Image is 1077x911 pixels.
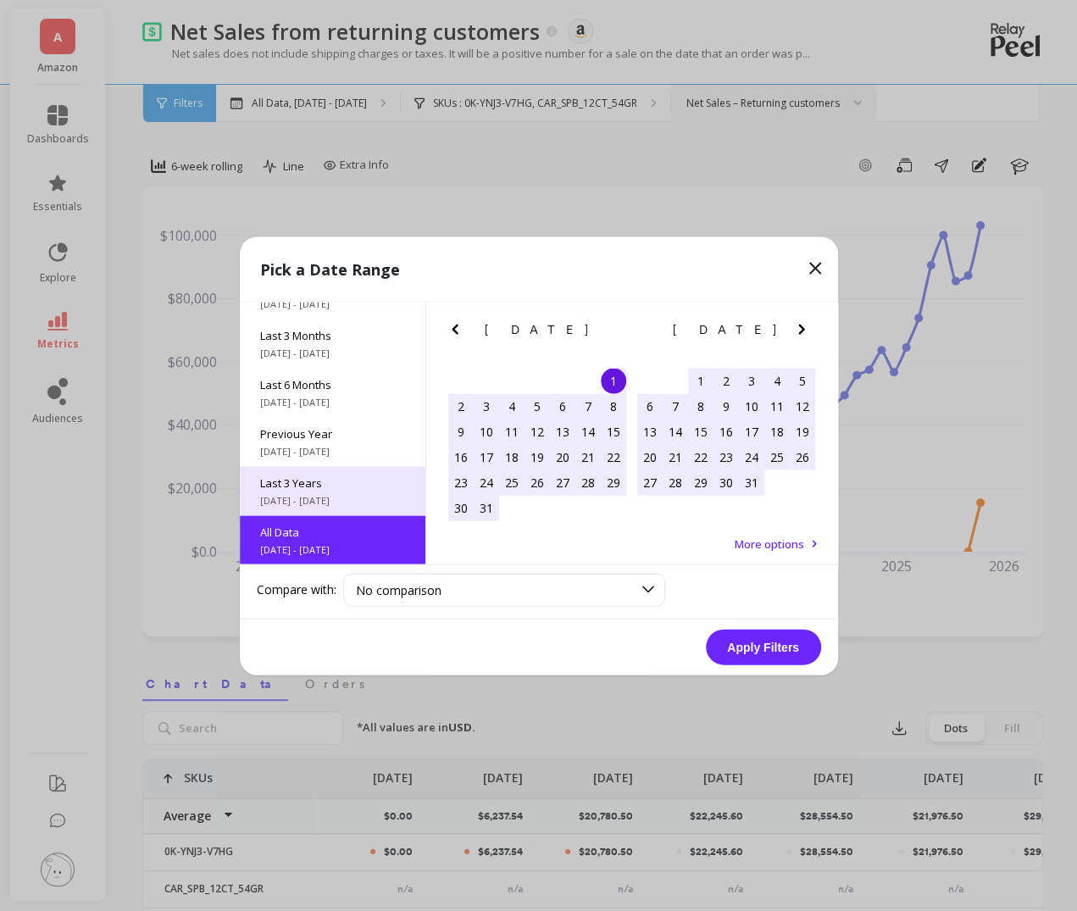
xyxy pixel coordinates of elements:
[550,419,575,444] div: Choose Thursday, July 13th, 2017
[688,469,713,495] div: Choose Tuesday, August 29th, 2017
[448,495,474,520] div: Choose Sunday, July 30th, 2017
[484,322,590,336] span: [DATE]
[637,368,815,495] div: month 2017-08
[448,444,474,469] div: Choose Sunday, July 16th, 2017
[637,444,663,469] div: Choose Sunday, August 20th, 2017
[499,469,525,495] div: Choose Tuesday, July 25th, 2017
[637,393,663,419] div: Choose Sunday, August 6th, 2017
[448,368,626,520] div: month 2017-07
[550,393,575,419] div: Choose Thursday, July 6th, 2017
[550,444,575,469] div: Choose Thursday, July 20th, 2017
[764,419,790,444] div: Choose Friday, August 18th, 2017
[790,368,815,393] div: Choose Saturday, August 5th, 2017
[713,469,739,495] div: Choose Wednesday, August 30th, 2017
[260,425,405,441] span: Previous Year
[448,393,474,419] div: Choose Sunday, July 2nd, 2017
[525,393,550,419] div: Choose Wednesday, July 5th, 2017
[790,419,815,444] div: Choose Saturday, August 19th, 2017
[764,444,790,469] div: Choose Friday, August 25th, 2017
[575,444,601,469] div: Choose Friday, July 21st, 2017
[448,419,474,444] div: Choose Sunday, July 9th, 2017
[260,257,400,281] p: Pick a Date Range
[739,368,764,393] div: Choose Thursday, August 3rd, 2017
[550,469,575,495] div: Choose Thursday, July 27th, 2017
[791,319,819,346] button: Next Month
[575,393,601,419] div: Choose Friday, July 7th, 2017
[499,393,525,419] div: Choose Tuesday, July 4th, 2017
[260,444,405,458] span: [DATE] - [DATE]
[739,469,764,495] div: Choose Thursday, August 31st, 2017
[706,629,821,664] button: Apply Filters
[739,419,764,444] div: Choose Thursday, August 17th, 2017
[764,368,790,393] div: Choose Friday, August 4th, 2017
[633,319,660,346] button: Previous Month
[739,393,764,419] div: Choose Thursday, August 10th, 2017
[474,419,499,444] div: Choose Monday, July 10th, 2017
[688,444,713,469] div: Choose Tuesday, August 22nd, 2017
[260,475,405,490] span: Last 3 Years
[713,368,739,393] div: Choose Wednesday, August 2nd, 2017
[474,469,499,495] div: Choose Monday, July 24th, 2017
[663,393,688,419] div: Choose Monday, August 7th, 2017
[260,524,405,539] span: All Data
[575,469,601,495] div: Choose Friday, July 28th, 2017
[713,444,739,469] div: Choose Wednesday, August 23rd, 2017
[525,444,550,469] div: Choose Wednesday, July 19th, 2017
[688,419,713,444] div: Choose Tuesday, August 15th, 2017
[260,297,405,310] span: [DATE] - [DATE]
[601,368,626,393] div: Choose Saturday, July 1st, 2017
[525,469,550,495] div: Choose Wednesday, July 26th, 2017
[735,536,804,551] span: More options
[260,395,405,408] span: [DATE] - [DATE]
[499,419,525,444] div: Choose Tuesday, July 11th, 2017
[260,542,405,556] span: [DATE] - [DATE]
[474,495,499,520] div: Choose Monday, July 31st, 2017
[663,469,688,495] div: Choose Monday, August 28th, 2017
[688,393,713,419] div: Choose Tuesday, August 8th, 2017
[356,581,441,597] span: No comparison
[688,368,713,393] div: Choose Tuesday, August 1st, 2017
[790,444,815,469] div: Choose Saturday, August 26th, 2017
[663,419,688,444] div: Choose Monday, August 14th, 2017
[260,327,405,342] span: Last 3 Months
[445,319,472,346] button: Previous Month
[601,444,626,469] div: Choose Saturday, July 22nd, 2017
[673,322,779,336] span: [DATE]
[602,319,630,346] button: Next Month
[260,346,405,359] span: [DATE] - [DATE]
[713,419,739,444] div: Choose Wednesday, August 16th, 2017
[739,444,764,469] div: Choose Thursday, August 24th, 2017
[637,469,663,495] div: Choose Sunday, August 27th, 2017
[474,444,499,469] div: Choose Monday, July 17th, 2017
[448,469,474,495] div: Choose Sunday, July 23rd, 2017
[260,493,405,507] span: [DATE] - [DATE]
[790,393,815,419] div: Choose Saturday, August 12th, 2017
[663,444,688,469] div: Choose Monday, August 21st, 2017
[764,393,790,419] div: Choose Friday, August 11th, 2017
[525,419,550,444] div: Choose Wednesday, July 12th, 2017
[601,419,626,444] div: Choose Saturday, July 15th, 2017
[637,419,663,444] div: Choose Sunday, August 13th, 2017
[601,393,626,419] div: Choose Saturday, July 8th, 2017
[713,393,739,419] div: Choose Wednesday, August 9th, 2017
[601,469,626,495] div: Choose Saturday, July 29th, 2017
[499,444,525,469] div: Choose Tuesday, July 18th, 2017
[260,376,405,392] span: Last 6 Months
[257,581,336,598] label: Compare with:
[575,419,601,444] div: Choose Friday, July 14th, 2017
[474,393,499,419] div: Choose Monday, July 3rd, 2017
